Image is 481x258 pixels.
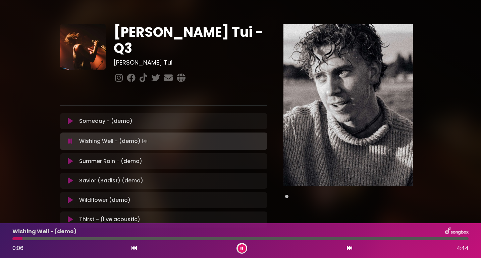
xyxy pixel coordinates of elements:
[79,157,142,165] p: Summer Rain - (demo)
[12,244,23,252] span: 0:06
[114,59,267,66] h3: [PERSON_NAME] Tui
[445,227,469,236] img: songbox-logo-white.png
[457,244,469,252] span: 4:44
[12,228,76,236] p: Wishing Well - (demo)
[79,137,150,146] p: Wishing Well - (demo)
[79,196,130,204] p: Wildflower (demo)
[79,216,140,224] p: Thirst - (live acoustic)
[79,117,132,125] p: Someday - (demo)
[79,177,143,185] p: Savior (Sadist) (demo)
[60,24,106,70] img: GhPKDW4sSLefIfBuW5vh
[283,24,413,186] img: Main Media
[141,137,150,146] img: waveform4.gif
[114,24,267,56] h1: [PERSON_NAME] Tui - Q3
